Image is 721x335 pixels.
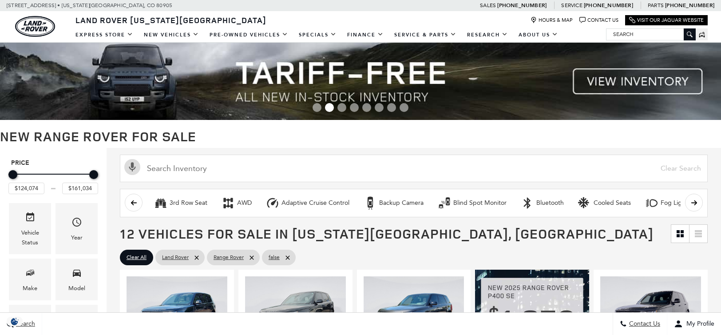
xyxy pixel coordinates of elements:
[685,194,703,211] button: scroll right
[222,196,235,210] div: AWD
[400,103,408,112] span: Go to slide 8
[579,17,618,24] a: Contact Us
[120,224,654,243] span: 12 Vehicles for Sale in [US_STATE][GEOGRAPHIC_DATA], [GEOGRAPHIC_DATA]
[139,27,204,43] a: New Vehicles
[237,199,252,207] div: AWD
[497,2,547,9] a: [PHONE_NUMBER]
[62,183,98,194] input: Maximum
[25,311,36,330] span: Trim
[313,103,321,112] span: Go to slide 1
[25,265,36,283] span: Make
[149,194,212,212] button: 3rd Row Seat3rd Row Seat
[521,196,534,210] div: Bluetooth
[513,27,563,43] a: About Us
[89,170,98,179] div: Maximum Price
[661,199,690,207] div: Fog Lights
[217,194,257,212] button: AWDAWD
[15,16,55,37] img: Land Rover
[387,103,396,112] span: Go to slide 7
[15,16,55,37] a: land-rover
[531,17,573,24] a: Hours & Map
[337,103,346,112] span: Go to slide 3
[127,252,147,263] span: Clear All
[8,170,17,179] div: Minimum Price
[375,103,384,112] span: Go to slide 6
[627,320,660,328] span: Contact Us
[4,317,25,326] section: Click to Open Cookie Consent Modal
[645,196,658,210] div: Fog Lights
[433,194,511,212] button: Blind Spot MonitorBlind Spot Monitor
[325,103,334,112] span: Go to slide 2
[516,194,569,212] button: BluetoothBluetooth
[665,2,714,9] a: [PHONE_NUMBER]
[71,265,82,283] span: Model
[362,103,371,112] span: Go to slide 5
[606,29,695,40] input: Search
[629,17,704,24] a: Visit Our Jaguar Website
[389,27,462,43] a: Service & Parts
[11,159,95,167] h5: Price
[70,27,139,43] a: EXPRESS STORE
[573,194,636,212] button: Cooled SeatsCooled Seats
[438,196,451,210] div: Blind Spot Monitor
[71,311,82,330] span: Features
[71,215,82,233] span: Year
[162,252,189,263] span: Land Rover
[342,27,389,43] a: Finance
[640,194,695,212] button: Fog LightsFog Lights
[536,199,564,207] div: Bluetooth
[350,103,359,112] span: Go to slide 4
[16,228,44,247] div: Vehicle Status
[480,2,496,8] span: Sales
[561,2,582,8] span: Service
[214,252,244,263] span: Range Rover
[293,27,342,43] a: Specials
[281,199,349,207] div: Adaptive Cruise Control
[125,194,143,211] button: scroll left
[55,259,98,300] div: ModelModel
[359,194,428,212] button: Backup CameraBackup Camera
[648,2,664,8] span: Parts
[578,196,591,210] div: Cooled Seats
[55,203,98,254] div: YearYear
[261,194,354,212] button: Adaptive Cruise ControlAdaptive Cruise Control
[204,27,293,43] a: Pre-Owned Vehicles
[23,283,37,293] div: Make
[9,203,51,254] div: VehicleVehicle Status
[8,167,98,194] div: Price
[4,317,25,326] img: Opt-Out Icon
[266,196,279,210] div: Adaptive Cruise Control
[7,2,172,8] a: [STREET_ADDRESS] • [US_STATE][GEOGRAPHIC_DATA], CO 80905
[462,27,513,43] a: Research
[170,199,207,207] div: 3rd Row Seat
[75,15,266,25] span: Land Rover [US_STATE][GEOGRAPHIC_DATA]
[154,196,167,210] div: 3rd Row Seat
[584,2,633,9] a: [PHONE_NUMBER]
[68,283,85,293] div: Model
[667,313,721,335] button: Open user profile menu
[70,15,272,25] a: Land Rover [US_STATE][GEOGRAPHIC_DATA]
[9,259,51,300] div: MakeMake
[70,27,563,43] nav: Main Navigation
[364,196,377,210] div: Backup Camera
[120,155,708,182] input: Search Inventory
[453,199,507,207] div: Blind Spot Monitor
[379,199,424,207] div: Backup Camera
[8,183,44,194] input: Minimum
[124,159,140,175] svg: Click to toggle on voice search
[269,252,280,263] span: false
[683,320,714,328] span: My Profile
[71,233,83,243] div: Year
[594,199,631,207] div: Cooled Seats
[25,210,36,228] span: Vehicle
